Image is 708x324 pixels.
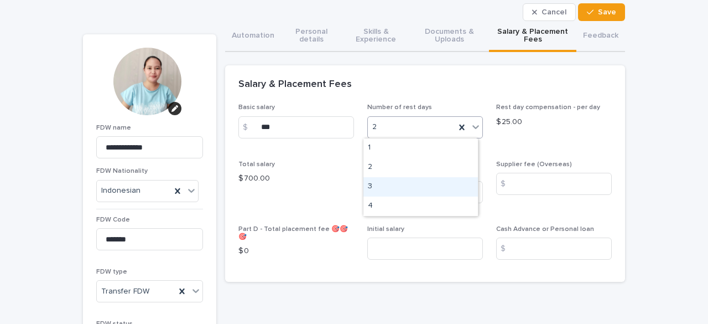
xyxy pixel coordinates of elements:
button: Automation [225,21,281,52]
span: Cancel [542,8,566,16]
span: Part D - Total placement fee 🎯🎯🎯 [238,226,348,240]
span: Save [598,8,616,16]
div: 2 [363,158,478,177]
button: Feedback [576,21,625,52]
span: 2 [372,121,377,133]
div: 1 [363,138,478,158]
p: $ 700.00 [238,173,354,184]
div: 3 [363,177,478,197]
button: Personal details [281,21,342,52]
span: FDW Code [96,217,130,223]
span: Total salary [238,161,275,168]
p: $ 25.00 [496,116,612,128]
span: FDW type [96,269,127,275]
div: $ [238,116,261,138]
span: Indonesian [101,186,140,196]
span: FDW Nationality [96,168,148,174]
span: FDW name [96,125,131,131]
span: Supplier fee (Overseas) [496,161,572,168]
span: Initial salary [367,226,404,233]
button: Salary & Placement Fees [489,21,576,52]
div: $ [496,173,518,195]
button: Documents & Uploads [410,21,489,52]
span: Basic salary [238,104,275,111]
span: Rest day compensation - per day [496,104,600,111]
button: Save [578,3,625,21]
span: Transfer FDW [101,286,149,297]
div: $ [496,238,518,260]
button: Skills & Experience [342,21,410,52]
span: Number of rest days [367,104,432,111]
p: $ 0 [238,245,354,257]
button: Cancel [523,3,576,21]
h2: Salary & Placement Fees [238,79,352,91]
div: 4 [363,197,478,216]
span: Cash Advance or Personal loan [496,226,594,233]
